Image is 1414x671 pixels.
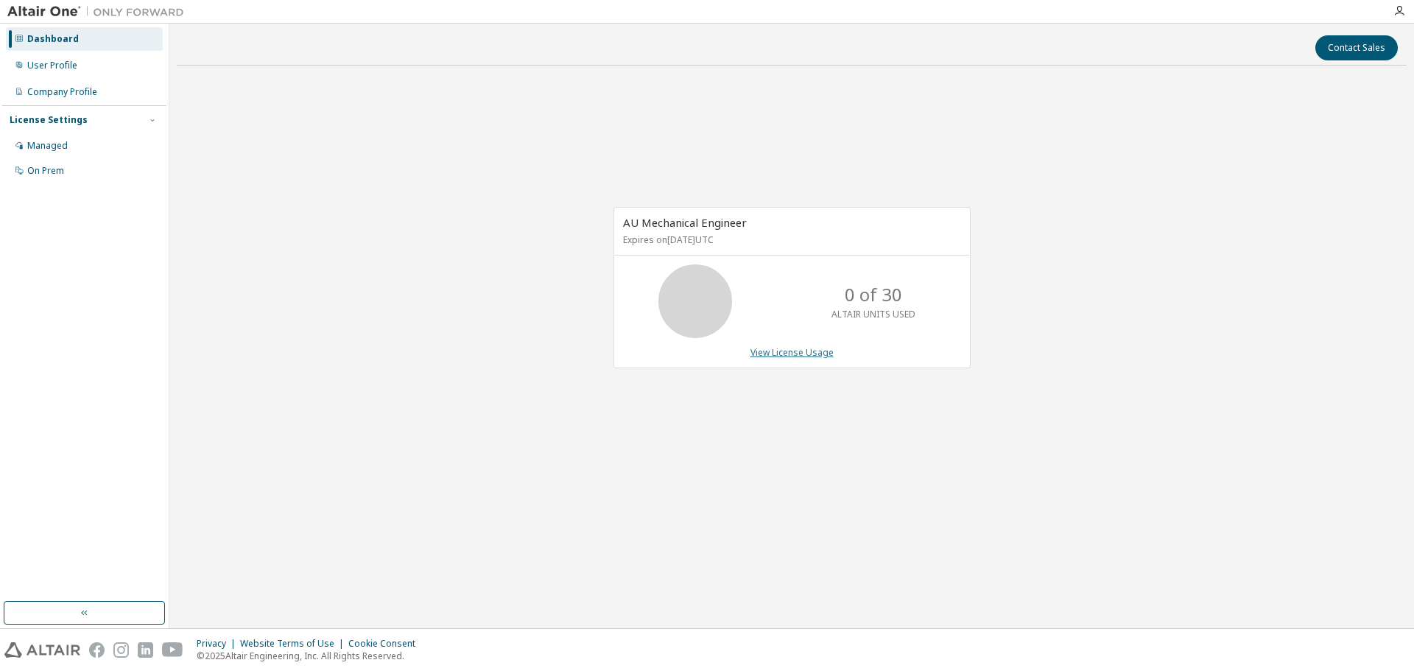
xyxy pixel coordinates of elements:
[27,165,64,177] div: On Prem
[750,346,834,359] a: View License Usage
[240,638,348,650] div: Website Terms of Use
[845,282,902,307] p: 0 of 30
[831,308,915,320] p: ALTAIR UNITS USED
[27,33,79,45] div: Dashboard
[197,650,424,662] p: © 2025 Altair Engineering, Inc. All Rights Reserved.
[138,642,153,658] img: linkedin.svg
[7,4,191,19] img: Altair One
[10,114,88,126] div: License Settings
[197,638,240,650] div: Privacy
[89,642,105,658] img: facebook.svg
[623,233,957,246] p: Expires on [DATE] UTC
[113,642,129,658] img: instagram.svg
[27,140,68,152] div: Managed
[623,215,747,230] span: AU Mechanical Engineer
[27,86,97,98] div: Company Profile
[1315,35,1398,60] button: Contact Sales
[348,638,424,650] div: Cookie Consent
[4,642,80,658] img: altair_logo.svg
[162,642,183,658] img: youtube.svg
[27,60,77,71] div: User Profile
